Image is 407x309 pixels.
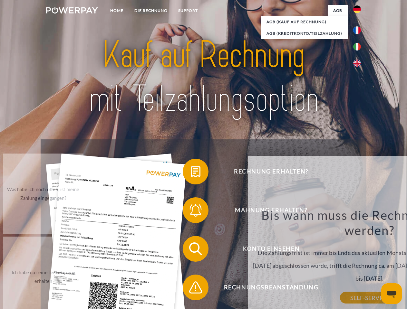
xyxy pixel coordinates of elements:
a: agb [328,5,348,16]
button: Konto einsehen [183,236,350,262]
img: fr [353,26,361,34]
a: SELF-SERVICE [340,292,399,304]
button: Rechnungsbeanstandung [183,275,350,300]
iframe: Schaltfläche zum Öffnen des Messaging-Fensters [381,283,402,304]
a: AGB (Kreditkonto/Teilzahlung) [261,28,348,39]
a: AGB (Kauf auf Rechnung) [261,16,348,28]
div: Ich habe nur eine Teillieferung erhalten [7,268,80,286]
a: SUPPORT [173,5,203,16]
img: it [353,43,361,51]
img: en [353,60,361,67]
img: de [353,5,361,13]
a: Home [105,5,129,16]
img: qb_warning.svg [188,279,204,295]
img: qb_search.svg [188,241,204,257]
a: DIE RECHNUNG [129,5,173,16]
img: title-powerpay_de.svg [62,31,345,123]
img: logo-powerpay-white.svg [46,7,98,14]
